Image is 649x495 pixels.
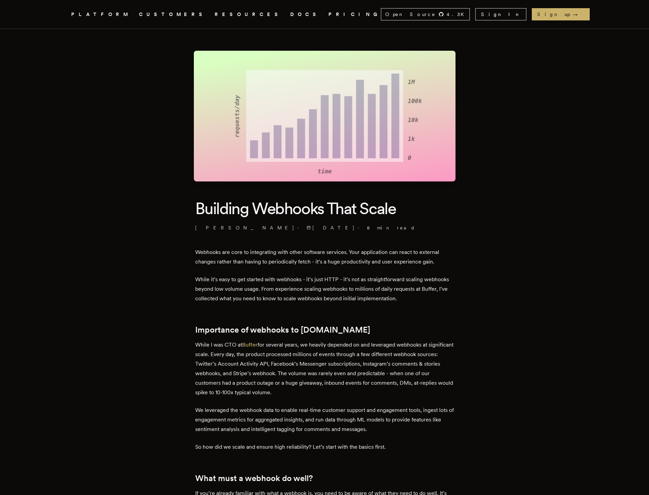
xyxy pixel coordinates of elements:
[385,11,436,18] span: Open Source
[290,10,320,19] a: DOCS
[195,474,454,483] h2: What must a webhook do well?
[195,325,454,335] h2: Importance of webhooks to [DOMAIN_NAME]
[367,224,415,231] span: 8 min read
[195,340,454,397] p: While I was CTO at for several years, we heavily depended on and leveraged webhooks at significan...
[195,224,454,231] p: · ·
[447,11,468,18] span: 4.3 K
[139,10,206,19] a: CUSTOMERS
[242,341,258,348] a: Buffer
[71,10,131,19] button: PLATFORM
[194,51,455,181] img: Featured image for Building Webhooks That Scale blog post
[215,10,282,19] button: RESOURCES
[532,8,590,20] a: Sign up
[195,224,295,231] a: [PERSON_NAME]
[328,10,381,19] a: PRICING
[195,198,454,219] h1: Building Webhooks That Scale
[195,442,454,452] p: So how did we scale and ensure high reliability? Let’s start with the basics first.
[195,247,454,267] p: Webhooks are core to integrating with other software services. Your application can react to exte...
[475,8,526,20] a: Sign In
[307,224,355,231] span: [DATE]
[195,405,454,434] p: We leveraged the webhook data to enable real-time customer support and engagement tools, ingest l...
[195,275,454,303] p: While it’s easy to get started with webhooks - it’s just HTTP - it’s not as straightforward scali...
[573,11,584,18] span: →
